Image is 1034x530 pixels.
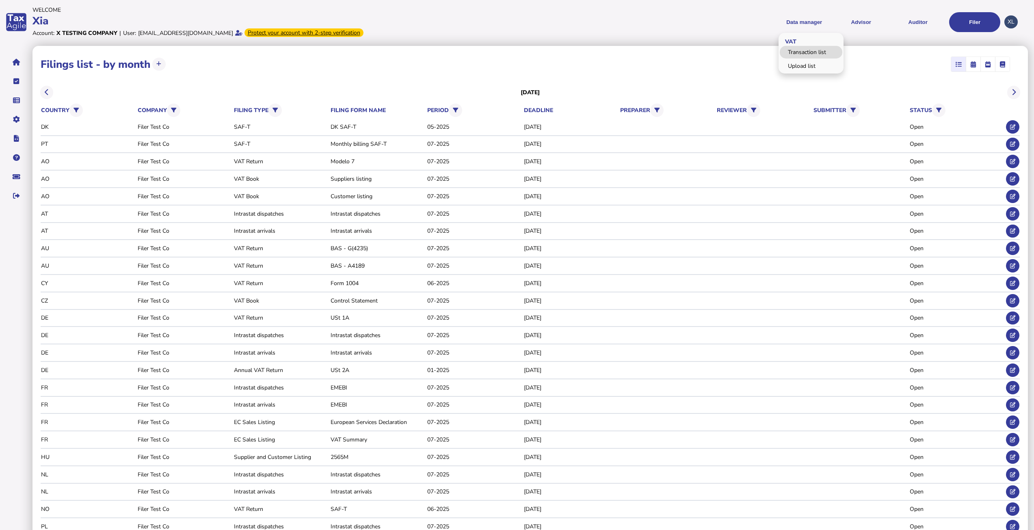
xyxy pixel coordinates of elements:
div: Open [910,314,1004,322]
th: country [41,102,135,119]
div: Intrastat dispatches [331,331,424,339]
button: Raise a support ticket [8,168,25,185]
button: Edit [1006,172,1019,186]
div: AO [41,193,135,200]
button: Filter [747,104,760,117]
div: CY [41,279,135,287]
div: | [119,29,121,37]
div: VAT Return [234,314,328,322]
div: Intrastat dispatches [234,210,328,218]
button: Edit [1006,415,1019,429]
div: EMEBI [331,384,424,392]
button: Edit [1006,120,1019,134]
div: Intrastat arrivals [331,349,424,357]
div: Open [910,140,1004,148]
div: Open [910,436,1004,443]
div: [DATE] [524,123,618,131]
button: Tasks [8,73,25,90]
h3: [DATE] [521,89,540,96]
button: Filter [69,104,83,117]
div: Filer Test Co [138,349,231,357]
div: [DATE] [524,158,618,165]
div: Open [910,279,1004,287]
div: 07-2025 [427,471,521,478]
div: 06-2025 [427,279,521,287]
button: Home [8,54,25,71]
div: Open [910,210,1004,218]
div: Intrastat dispatches [234,331,328,339]
button: Edit [1006,207,1019,221]
div: VAT Return [234,279,328,287]
div: Intrastat dispatches [331,210,424,218]
div: 07-2025 [427,384,521,392]
div: EC Sales Listing [234,436,328,443]
a: Upload list [780,60,842,72]
div: Intrastat arrivals [234,488,328,495]
div: PT [41,140,135,148]
div: Filer Test Co [138,210,231,218]
mat-button-toggle: Calendar month view [966,57,980,71]
button: Edit [1006,398,1019,412]
button: Filter [167,104,180,117]
div: BAS - A4189 [331,262,424,270]
div: VAT Book [234,193,328,200]
div: [DATE] [524,488,618,495]
th: deadline [523,106,618,115]
button: Manage settings [8,111,25,128]
div: [DATE] [524,384,618,392]
button: Upload transactions [152,58,166,71]
div: Customer listing [331,193,424,200]
button: Filer [949,12,1000,32]
button: Filter [846,104,860,117]
button: Filter [932,104,945,117]
div: [DATE] [524,262,618,270]
div: Intrastat arrivals [234,401,328,409]
div: Open [910,488,1004,495]
div: AO [41,175,135,183]
div: Filer Test Co [138,262,231,270]
div: SAF-T [234,140,328,148]
div: 07-2025 [427,436,521,443]
div: Filer Test Co [138,436,231,443]
div: 07-2025 [427,244,521,252]
div: Filer Test Co [138,366,231,374]
div: EC Sales Listing [234,418,328,426]
div: Intrastat dispatches [234,471,328,478]
button: Edit [1006,450,1019,464]
div: 07-2025 [427,175,521,183]
button: Filter [650,104,664,117]
button: Edit [1006,138,1019,151]
th: preparer [620,102,714,119]
div: DE [41,331,135,339]
div: Intrastat arrivals [331,227,424,235]
div: [DATE] [524,279,618,287]
th: reviewer [716,102,811,119]
div: 01-2025 [427,366,521,374]
th: company [137,102,232,119]
th: filing form name [330,106,425,115]
div: [DATE] [524,297,618,305]
div: BAS - G(4235) [331,244,424,252]
div: Intrastat arrivals [234,227,328,235]
div: Open [910,505,1004,513]
button: Edit [1006,381,1019,394]
mat-button-toggle: Ledger [995,57,1010,71]
div: Filer Test Co [138,297,231,305]
button: Help pages [8,149,25,166]
div: Filer Test Co [138,314,231,322]
div: 07-2025 [427,140,521,148]
div: 07-2025 [427,349,521,357]
div: Open [910,175,1004,183]
div: Welcome [32,6,515,14]
div: Open [910,401,1004,409]
a: Transaction list [780,46,842,58]
button: Edit [1006,190,1019,203]
div: Profile settings [1004,15,1018,29]
div: Open [910,453,1004,461]
div: DE [41,349,135,357]
div: Filer Test Co [138,279,231,287]
button: Data manager [8,92,25,109]
div: Open [910,123,1004,131]
div: 07-2025 [427,262,521,270]
div: [DATE] [524,210,618,218]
